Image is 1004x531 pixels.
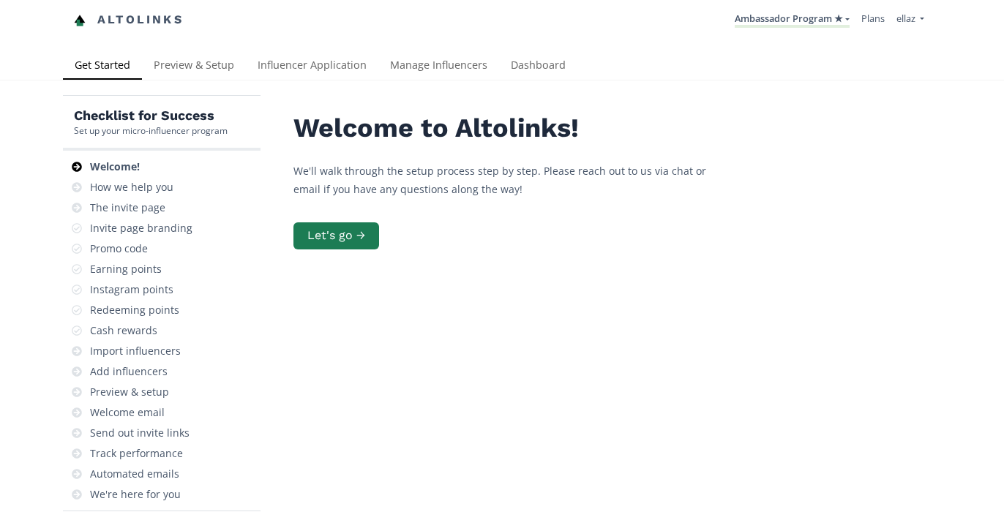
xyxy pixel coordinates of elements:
h2: Welcome to Altolinks! [293,113,733,143]
a: Dashboard [499,52,577,81]
div: Track performance [90,446,183,461]
div: Instagram points [90,282,173,297]
a: Ambassador Program ★ [735,12,850,28]
div: We're here for you [90,487,181,502]
span: ellaz [896,12,915,25]
div: Redeeming points [90,303,179,317]
div: Import influencers [90,344,181,358]
div: Automated emails [90,467,179,481]
div: Set up your micro-influencer program [74,124,228,137]
a: Influencer Application [246,52,378,81]
div: Cash rewards [90,323,157,338]
div: The invite page [90,200,165,215]
div: Earning points [90,262,162,276]
div: Welcome email [90,405,165,420]
div: Invite page branding [90,221,192,236]
p: We'll walk through the setup process step by step. Please reach out to us via chat or email if yo... [293,162,733,198]
h5: Checklist for Success [74,107,228,124]
div: Preview & setup [90,385,169,399]
img: favicon-32x32.png [74,15,86,26]
a: ellaz [896,12,924,29]
a: Preview & Setup [142,52,246,81]
a: Plans [861,12,885,25]
div: Welcome! [90,159,140,174]
div: Send out invite links [90,426,190,440]
a: Manage Influencers [378,52,499,81]
a: Get Started [63,52,142,81]
div: Add influencers [90,364,168,379]
button: Let's go → [293,222,379,249]
a: Altolinks [74,8,184,32]
div: Promo code [90,241,148,256]
div: How we help you [90,180,173,195]
iframe: chat widget [15,15,61,59]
